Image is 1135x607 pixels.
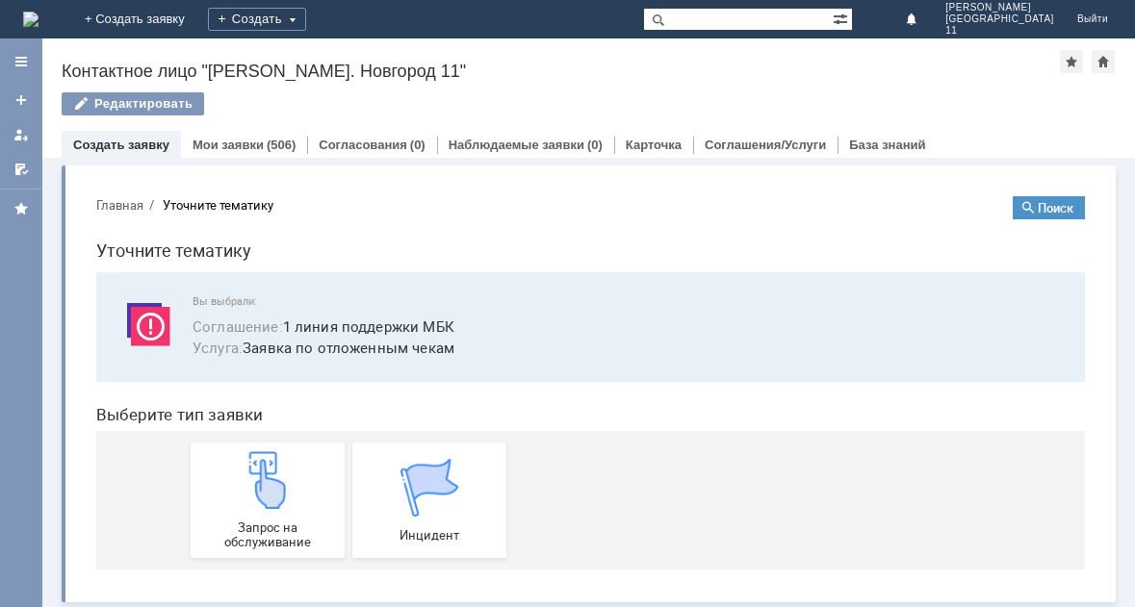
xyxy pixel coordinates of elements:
[208,8,306,31] div: Создать
[158,270,216,328] img: get23c147a1b4124cbfa18e19f2abec5e8f
[267,138,296,152] div: (506)
[112,135,374,157] button: Соглашение:1 линия поддержки МБК
[112,156,981,178] span: Заявка по отложенным чекам
[410,138,426,152] div: (0)
[945,2,1054,13] span: [PERSON_NAME]
[1060,50,1083,73] div: Добавить в избранное
[110,262,264,377] a: Запрос на обслуживание
[112,157,162,176] span: Услуга :
[73,138,169,152] a: Создать заявку
[945,13,1054,25] span: [GEOGRAPHIC_DATA]
[277,347,420,362] span: Инцидент
[320,278,377,336] img: get067d4ba7cf7247ad92597448b2db9300
[15,15,63,33] button: Главная
[945,25,1054,37] span: 11
[587,138,603,152] div: (0)
[932,15,1004,38] button: Поиск
[6,119,37,150] a: Мои заявки
[833,9,852,27] span: Расширенный поиск
[193,138,264,152] a: Мои заявки
[112,136,202,155] span: Соглашение :
[626,138,682,152] a: Карточка
[449,138,584,152] a: Наблюдаемые заявки
[6,85,37,115] a: Создать заявку
[6,154,37,185] a: Мои согласования
[849,138,925,152] a: База знаний
[23,12,39,27] a: Перейти на домашнюю страницу
[23,12,39,27] img: logo
[116,340,258,368] span: Запрос на обслуживание
[62,62,1060,81] div: Контактное лицо "[PERSON_NAME]. Новгород 11"
[15,224,1004,243] header: Выберите тип заявки
[705,138,826,152] a: Соглашения/Услуги
[15,56,1004,84] h1: Уточните тематику
[39,114,96,172] img: svg%3E
[319,138,407,152] a: Согласования
[271,262,426,377] a: Инцидент
[82,17,193,32] div: Уточните тематику
[112,114,981,127] span: Вы выбрали:
[1092,50,1115,73] div: Сделать домашней страницей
